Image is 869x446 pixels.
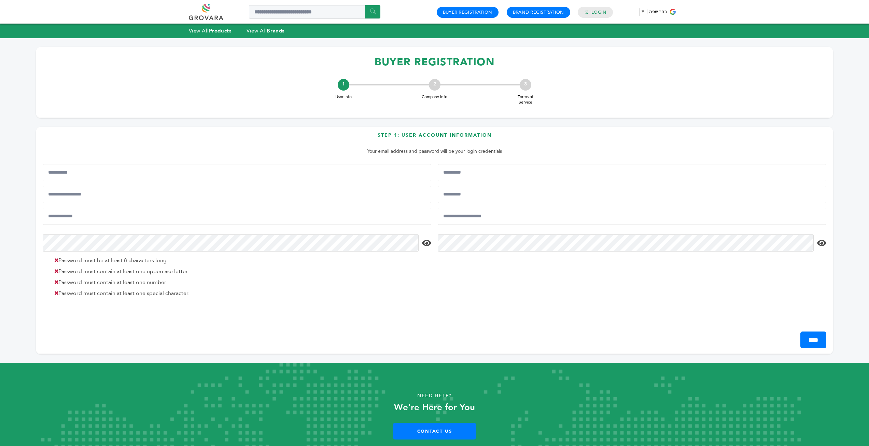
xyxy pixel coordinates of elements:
[513,9,564,15] a: Brand Registration
[51,267,430,275] li: Password must contain at least one uppercase letter.
[591,9,606,15] a: Login
[641,9,668,14] a: בחר שפה​
[421,94,448,100] span: Company Info
[443,9,492,15] a: Buyer Registration
[249,5,380,19] input: Search a product or brand...
[330,94,357,100] span: User Info
[512,94,539,106] span: Terms of Service
[51,256,430,265] li: Password must be at least 8 characters long.
[641,9,645,14] span: ▼
[51,278,430,286] li: Password must contain at least one number.
[43,391,826,401] p: Need Help?
[647,9,647,14] span: ​
[43,52,826,72] h1: BUYER REGISTRATION
[43,234,419,252] input: Password*
[438,164,826,181] input: Last Name*
[267,27,284,34] strong: Brands
[438,234,814,252] input: Confirm Password*
[43,305,146,332] iframe: reCAPTCHA
[429,79,440,91] div: 2
[209,27,232,34] strong: Products
[51,289,430,297] li: Password must contain at least one special character.
[43,132,826,144] h3: Step 1: User Account Information
[438,186,826,203] input: Job Title*
[247,27,285,34] a: View AllBrands
[46,147,823,156] p: Your email address and password will be your login credentials
[520,79,531,91] div: 3
[43,208,431,225] input: Email Address*
[649,9,668,14] span: בחר שפה
[438,208,826,225] input: Confirm Email Address*
[189,27,232,34] a: View AllProducts
[43,164,431,181] input: First Name*
[394,401,475,414] strong: We’re Here for You
[43,186,431,203] input: Mobile Phone Number
[338,79,349,91] div: 1
[393,423,476,440] a: Contact Us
